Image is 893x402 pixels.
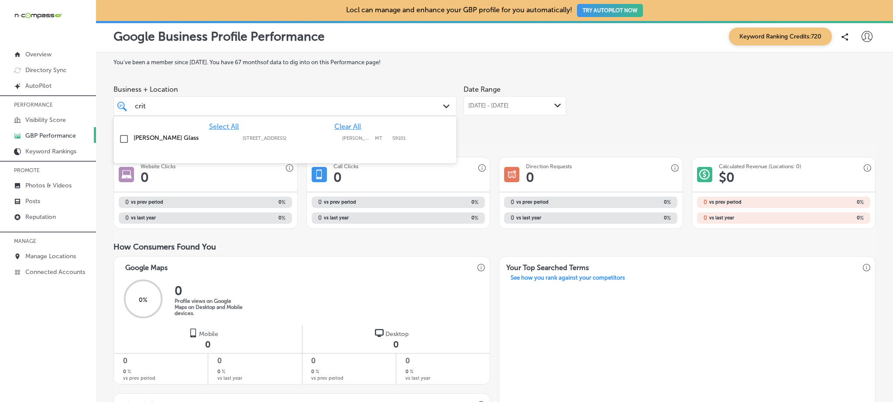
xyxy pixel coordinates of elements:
[206,215,286,221] h2: 0
[131,200,163,204] span: vs prev period
[25,182,72,189] p: Photos & Videos
[405,376,430,381] span: vs last year
[516,215,541,220] span: vs last year
[25,116,66,124] p: Visibility Score
[25,148,76,155] p: Keyword Rankings
[704,199,707,205] h2: 0
[205,339,210,350] span: 0
[25,253,76,260] p: Manage Locations
[719,170,735,185] h1: $ 0
[526,163,572,170] h3: Direction Requests
[141,170,149,185] h1: 0
[113,85,457,94] span: Business + Location
[141,163,175,170] h3: Website Clicks
[709,200,742,204] span: vs prev period
[577,4,643,17] button: TRY AUTOPILOT NOW
[199,330,218,338] span: Mobile
[342,135,371,141] label: Billings
[511,199,514,205] h2: 0
[504,274,632,284] a: See how you rank against your competitors
[220,368,225,376] span: %
[175,284,244,298] h2: 0
[324,200,356,204] span: vs prev period
[318,215,322,221] h2: 0
[243,135,338,141] label: 20 North 31st Street
[217,376,242,381] span: vs last year
[123,368,131,376] h2: 0
[526,170,534,185] h1: 0
[409,368,413,376] span: %
[175,298,244,316] p: Profile views on Google Maps on Desktop and Mobile devices.
[591,215,671,221] h2: 0
[392,135,405,141] label: 59101
[667,199,671,205] span: %
[25,213,56,221] p: Reputation
[131,215,156,220] span: vs last year
[25,82,52,90] p: AutoPilot
[134,134,234,142] label: Critelli Glass
[126,368,131,376] span: %
[375,135,388,141] label: MT
[783,199,864,205] h2: 0
[709,215,734,220] span: vs last year
[591,199,671,205] h2: 0
[729,28,832,45] span: Keyword Ranking Credits: 720
[314,368,319,376] span: %
[464,85,501,94] label: Date Range
[667,215,671,221] span: %
[719,163,801,170] h3: Calculated Revenue (Locations: 0)
[324,215,349,220] span: vs last year
[113,59,876,66] label: You've been a member since [DATE] . You have 67 months of data to dig into on this Performance page!
[282,215,285,221] span: %
[311,376,343,381] span: vs prev period
[25,66,67,74] p: Directory Sync
[311,368,319,376] h2: 0
[113,242,216,252] span: How Consumers Found You
[375,329,384,337] img: logo
[217,368,225,376] h2: 0
[398,215,478,221] h2: 0
[25,132,76,139] p: GBP Performance
[405,368,413,376] h2: 0
[118,256,175,274] h3: Google Maps
[398,199,478,205] h2: 0
[189,329,197,337] img: logo
[209,122,239,131] span: Select All
[113,29,325,44] p: Google Business Profile Performance
[393,339,398,350] span: 0
[318,199,322,205] h2: 0
[311,356,387,366] span: 0
[860,215,864,221] span: %
[123,376,155,381] span: vs prev period
[123,356,199,366] span: 0
[125,215,129,221] h2: 0
[25,198,40,205] p: Posts
[516,200,549,204] span: vs prev period
[783,215,864,221] h2: 0
[206,199,286,205] h2: 0
[385,330,409,338] span: Desktop
[139,296,148,304] span: 0 %
[25,51,52,58] p: Overview
[499,256,596,274] h3: Your Top Searched Terms
[217,356,293,366] span: 0
[333,163,358,170] h3: Call Clicks
[474,199,478,205] span: %
[474,215,478,221] span: %
[282,199,285,205] span: %
[334,122,361,131] span: Clear All
[468,102,508,109] span: [DATE] - [DATE]
[25,268,85,276] p: Connected Accounts
[704,215,707,221] h2: 0
[14,11,62,20] img: 660ab0bf-5cc7-4cb8-ba1c-48b5ae0f18e60NCTV_CLogo_TV_Black_-500x88.png
[860,199,864,205] span: %
[333,170,342,185] h1: 0
[511,215,514,221] h2: 0
[405,356,481,366] span: 0
[125,199,129,205] h2: 0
